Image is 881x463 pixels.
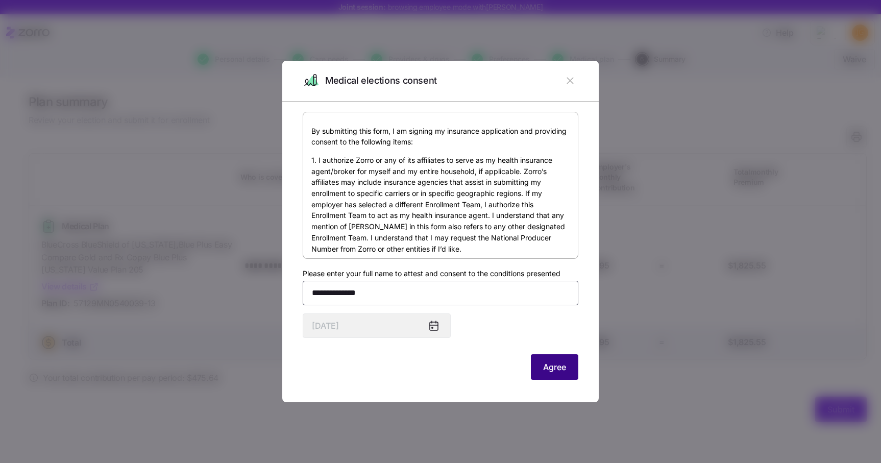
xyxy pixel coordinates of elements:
span: Agree [543,361,566,373]
button: Agree [531,354,578,380]
p: 1. I authorize Zorro or any of its affiliates to serve as my health insurance agent/broker for my... [311,155,570,254]
span: Medical elections consent [325,74,437,88]
label: Please enter your full name to attest and consent to the conditions presented [303,268,560,279]
input: MM/DD/YYYY [303,313,451,338]
p: By submitting this form, I am signing my insurance application and providing consent to the follo... [311,126,570,148]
